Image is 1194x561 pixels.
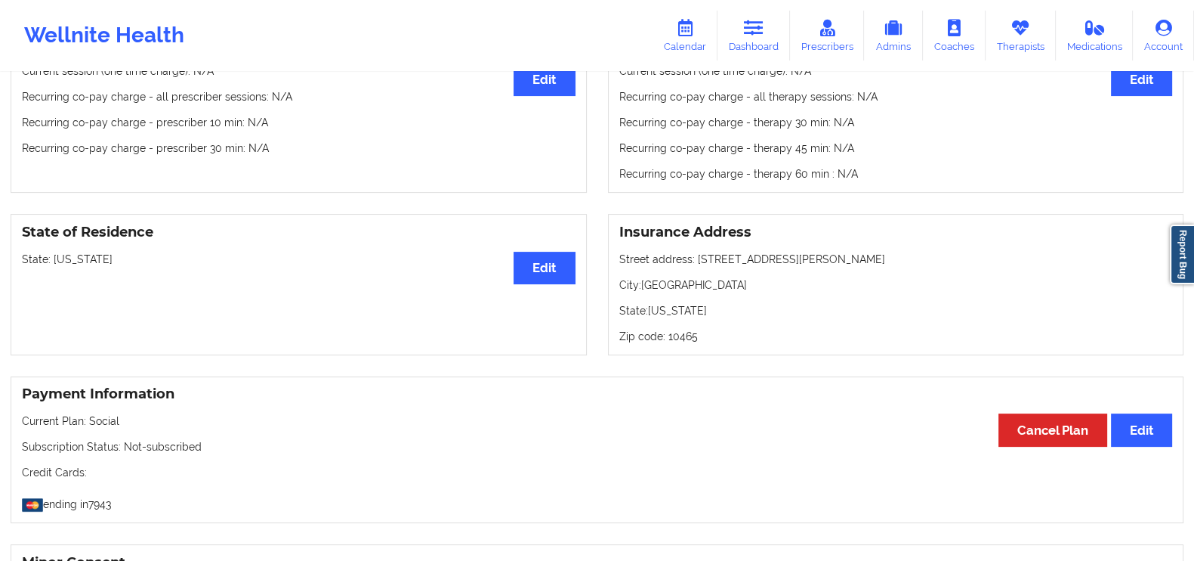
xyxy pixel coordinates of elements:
[22,491,1172,512] p: ending in 7943
[22,89,575,104] p: Recurring co-pay charge - all prescriber sessions : N/A
[923,11,986,60] a: Coaches
[22,115,575,130] p: Recurring co-pay charge - prescriber 10 min : N/A
[22,224,575,241] h3: State of Residence
[790,11,865,60] a: Prescribers
[619,166,1173,181] p: Recurring co-pay charge - therapy 60 min : N/A
[22,439,1172,454] p: Subscription Status: Not-subscribed
[619,224,1173,241] h3: Insurance Address
[1170,225,1194,284] a: Report Bug
[619,64,1173,79] p: Current session (one time charge): N/A
[619,89,1173,104] p: Recurring co-pay charge - all therapy sessions : N/A
[1056,11,1134,60] a: Medications
[619,252,1173,267] p: Street address: [STREET_ADDRESS][PERSON_NAME]
[514,252,575,284] button: Edit
[619,303,1173,318] p: State: [US_STATE]
[619,115,1173,130] p: Recurring co-pay charge - therapy 30 min : N/A
[619,141,1173,156] p: Recurring co-pay charge - therapy 45 min : N/A
[22,141,575,156] p: Recurring co-pay charge - prescriber 30 min : N/A
[22,414,1172,429] p: Current Plan: Social
[986,11,1056,60] a: Therapists
[998,414,1107,446] button: Cancel Plan
[1111,414,1172,446] button: Edit
[653,11,717,60] a: Calendar
[1111,64,1172,96] button: Edit
[619,329,1173,344] p: Zip code: 10465
[22,386,1172,403] h3: Payment Information
[864,11,923,60] a: Admins
[619,277,1173,293] p: City: [GEOGRAPHIC_DATA]
[514,64,575,96] button: Edit
[22,64,575,79] p: Current session (one time charge): N/A
[717,11,790,60] a: Dashboard
[22,465,1172,480] p: Credit Cards:
[1133,11,1194,60] a: Account
[22,252,575,267] p: State: [US_STATE]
